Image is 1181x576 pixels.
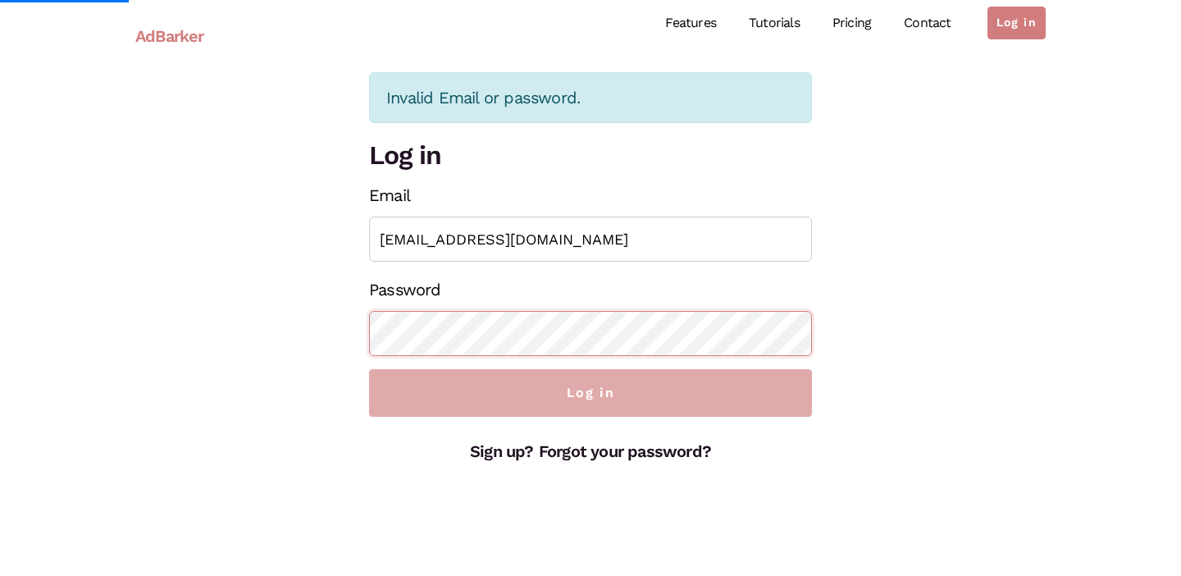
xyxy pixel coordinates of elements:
a: Forgot your password? [539,441,711,461]
a: Sign up? [470,441,534,461]
a: Log in [987,7,1046,39]
div: Invalid Email or password. [369,72,812,123]
h2: Log in [369,136,812,174]
label: Email [369,181,410,210]
a: AdBarker [135,17,204,55]
input: Log in [369,369,812,417]
label: Password [369,275,441,304]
